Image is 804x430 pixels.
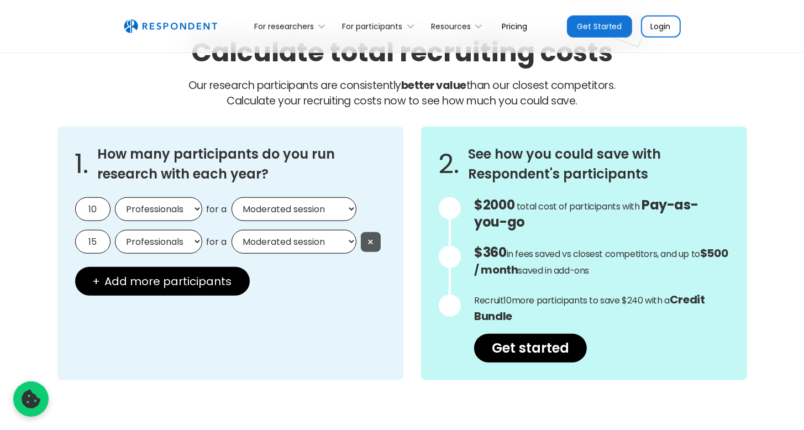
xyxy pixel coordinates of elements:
[207,237,227,248] span: for a
[248,13,336,39] div: For researchers
[401,78,466,93] strong: better value
[75,159,89,170] span: 1.
[517,200,640,213] span: total cost of participants with
[474,245,729,279] p: in fees saved vs closest competitors, and up to saved in add-ons
[493,13,536,39] a: Pricing
[468,144,729,184] h3: See how you could save with Respondent's participants
[105,276,232,287] span: Add more participants
[474,196,698,231] span: Pay-as-you-go
[98,144,386,184] h3: How many participants do you run research with each year?
[439,159,459,170] span: 2.
[641,15,681,38] a: Login
[75,267,250,296] button: + Add more participants
[431,21,471,32] div: Resources
[343,21,403,32] div: For participants
[474,196,514,214] span: $2000
[227,93,577,108] span: Calculate your recruiting costs now to see how much you could save.
[254,21,314,32] div: For researchers
[93,276,101,287] span: +
[474,243,506,261] span: $360
[336,13,424,39] div: For participants
[474,334,587,363] a: Get started
[124,19,217,34] a: home
[474,292,729,325] p: Recruit more participants to save $240 with a
[57,78,747,109] p: Our research participants are consistently than our closest competitors.
[567,15,632,38] a: Get Started
[361,232,381,252] button: ×
[504,294,512,307] span: 10
[207,204,227,215] span: for a
[425,13,493,39] div: Resources
[124,19,217,34] img: Untitled UI logotext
